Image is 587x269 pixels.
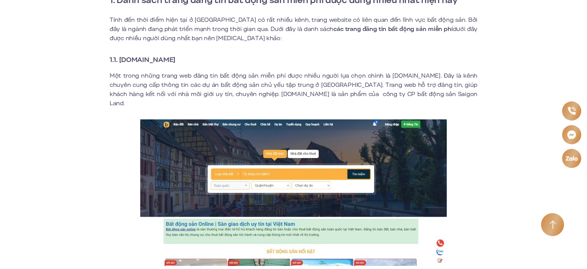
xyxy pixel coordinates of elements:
[567,130,576,139] img: Messenger icon
[110,71,477,108] p: Một trong những trang web đăng tin bất động sản miễn phí được nhiều người lựa chọn chính là [DOMA...
[567,107,576,115] img: Phone icon
[333,25,453,33] strong: các trang đăng tin bất động sản miễn phí
[110,15,477,43] p: Tính đến thời điểm hiện tại ở [GEOGRAPHIC_DATA] có rất nhiều kênh, trang website có liên quan đến...
[140,119,447,266] img: Website đăng tin bất động sản miễn phí được yêu thích là Batdongsanonline.vn
[549,220,556,229] img: Arrow icon
[565,156,578,161] img: Zalo icon
[110,55,175,65] strong: 1.1. [DOMAIN_NAME]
